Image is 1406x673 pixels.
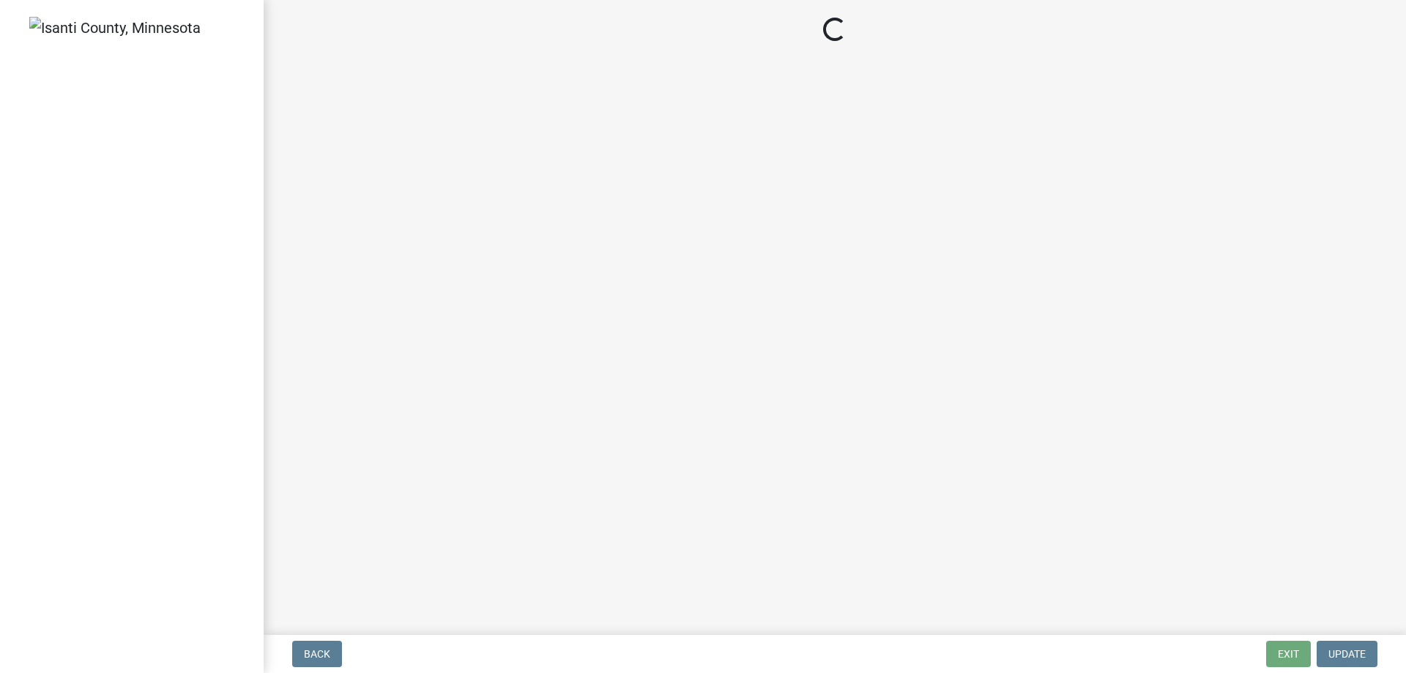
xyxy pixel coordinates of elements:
[29,17,201,39] img: Isanti County, Minnesota
[1317,641,1377,667] button: Update
[1266,641,1311,667] button: Exit
[292,641,342,667] button: Back
[304,648,330,660] span: Back
[1328,648,1366,660] span: Update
